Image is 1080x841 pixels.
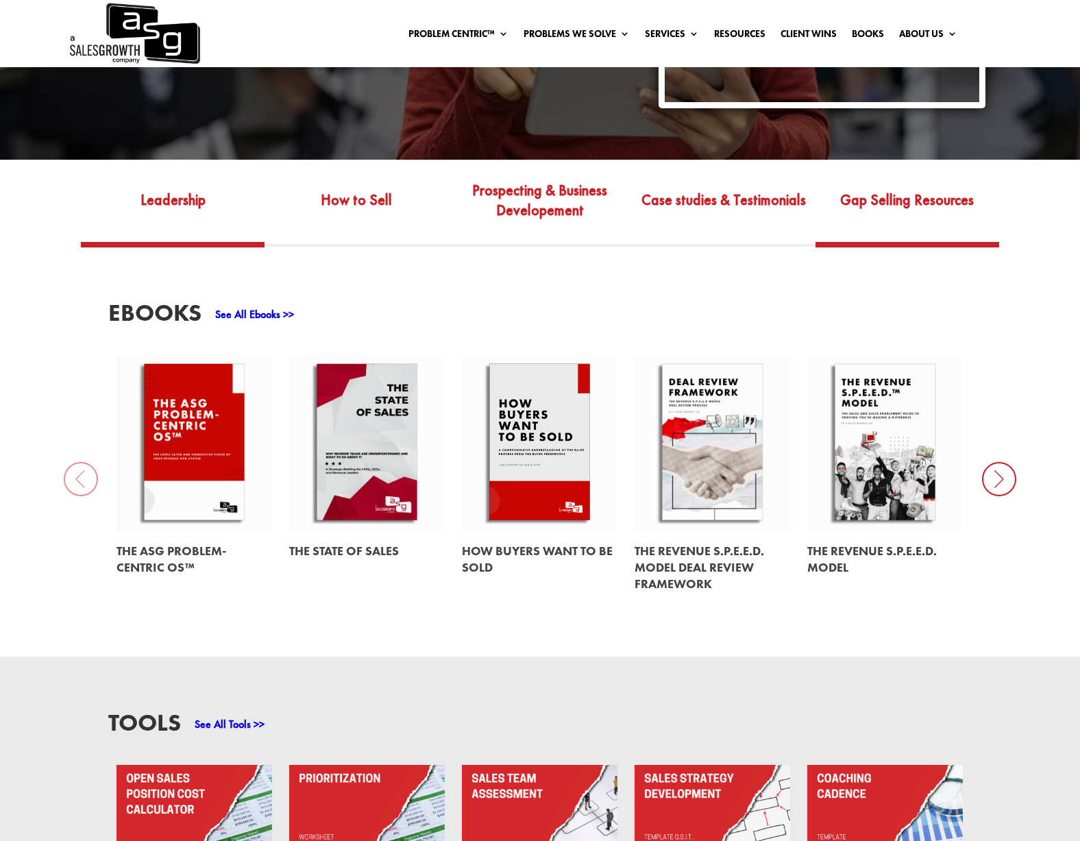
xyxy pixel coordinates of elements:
[448,178,632,243] a: Prospecting & Business Developement
[265,178,448,243] a: How to Sell
[408,29,508,44] a: Problem Centric™
[815,178,999,243] a: Gap Selling Resources
[645,29,699,44] a: Services
[714,29,765,44] a: Resources
[852,29,884,44] a: Books
[899,29,957,44] a: About Us
[108,711,181,742] h3: Tools
[108,301,201,332] h3: EBooks
[781,29,837,44] a: Client Wins
[215,307,294,321] a: See All Ebooks >>
[632,178,815,243] a: Case studies & Testimonials
[524,29,630,44] a: Problems We Solve
[195,717,265,731] a: See All Tools >>
[81,178,265,243] a: Leadership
